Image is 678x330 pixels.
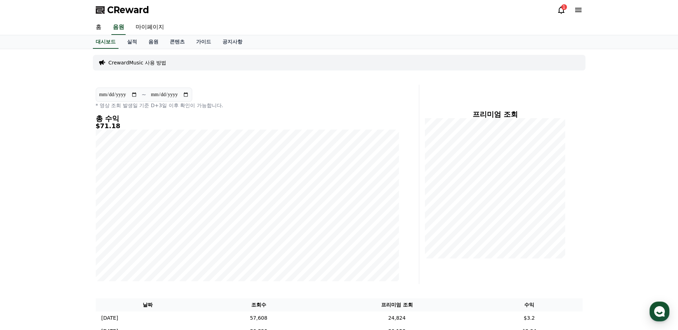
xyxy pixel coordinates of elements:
[110,236,119,242] span: 설정
[2,226,47,243] a: 홈
[121,35,143,49] a: 실적
[47,226,92,243] a: 대화
[317,298,476,311] th: 프리미엄 조회
[190,35,217,49] a: 가이드
[476,311,583,325] td: $3.2
[142,90,146,99] p: ~
[96,102,399,109] p: * 영상 조회 발생일 기준 D+3일 이후 확인이 가능합니다.
[65,237,74,242] span: 대화
[93,35,119,49] a: 대시보드
[130,20,170,35] a: 마이페이지
[96,298,200,311] th: 날짜
[200,311,317,325] td: 57,608
[111,20,126,35] a: 음원
[96,115,399,122] h4: 총 수익
[317,311,476,325] td: 24,824
[101,314,118,322] p: [DATE]
[96,122,399,130] h5: $71.18
[90,20,107,35] a: 홈
[107,4,149,16] span: CReward
[561,4,567,10] div: 1
[476,298,583,311] th: 수익
[96,4,149,16] a: CReward
[22,236,27,242] span: 홈
[92,226,137,243] a: 설정
[109,59,167,66] a: CrewardMusic 사용 방법
[164,35,190,49] a: 콘텐츠
[217,35,248,49] a: 공지사항
[425,110,566,118] h4: 프리미엄 조회
[200,298,317,311] th: 조회수
[143,35,164,49] a: 음원
[557,6,566,14] a: 1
